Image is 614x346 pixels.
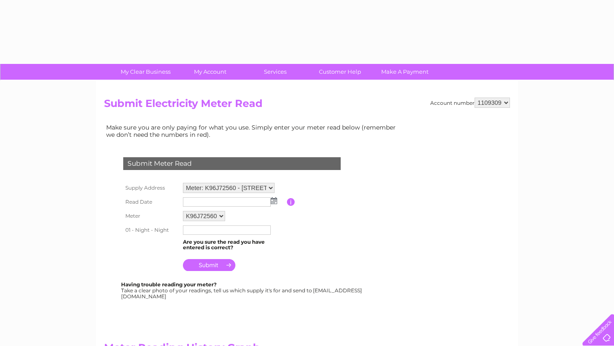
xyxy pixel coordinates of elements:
a: My Account [175,64,246,80]
th: Meter [121,209,181,223]
img: ... [271,197,277,204]
input: Submit [183,259,235,271]
input: Information [287,198,295,206]
div: Take a clear photo of your readings, tell us which supply it's for and send to [EMAIL_ADDRESS][DO... [121,282,363,299]
a: Services [240,64,310,80]
th: 01 - Night - Night [121,223,181,237]
td: Are you sure the read you have entered is correct? [181,237,287,253]
h2: Submit Electricity Meter Read [104,98,510,114]
div: Account number [430,98,510,108]
a: My Clear Business [110,64,181,80]
a: Make A Payment [370,64,440,80]
th: Supply Address [121,181,181,195]
th: Read Date [121,195,181,209]
a: Customer Help [305,64,375,80]
b: Having trouble reading your meter? [121,281,217,288]
td: Make sure you are only paying for what you use. Simply enter your meter read below (remember we d... [104,122,403,140]
div: Submit Meter Read [123,157,341,170]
